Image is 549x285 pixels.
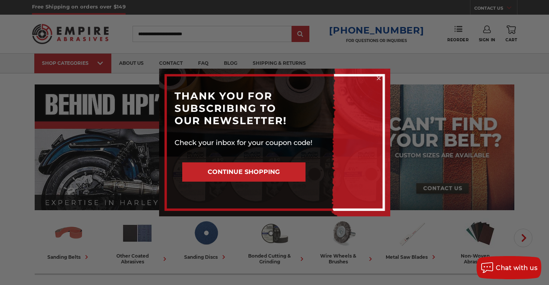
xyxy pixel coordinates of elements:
span: Check your inbox for your coupon code! [175,138,312,147]
span: THANK YOU FOR SUBSCRIBING TO OUR NEWSLETTER! [175,90,287,127]
button: Chat with us [477,256,541,279]
span: Chat with us [496,264,537,272]
button: CONTINUE SHOPPING [182,162,306,182]
button: Close dialog [375,74,383,82]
